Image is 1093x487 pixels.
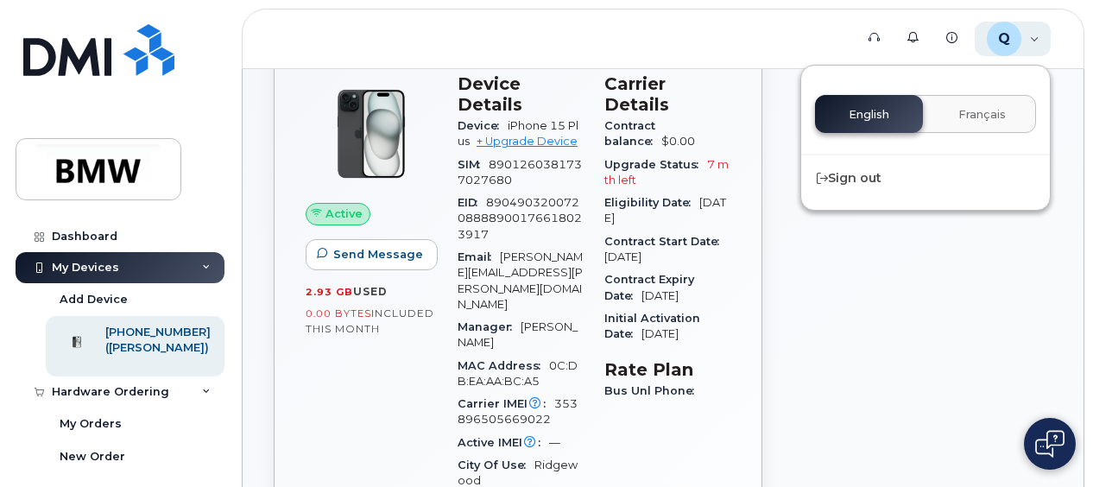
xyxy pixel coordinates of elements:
[458,397,554,410] span: Carrier IMEI
[458,436,549,449] span: Active IMEI
[458,158,582,187] span: 8901260381737027680
[458,320,521,333] span: Manager
[604,158,729,187] span: 7 mth left
[458,359,578,388] span: 0C:DB:EA:AA:BC:A5
[604,273,694,301] span: Contract Expiry Date
[458,158,489,171] span: SIM
[458,119,578,148] span: iPhone 15 Plus
[604,312,700,340] span: Initial Activation Date
[549,436,560,449] span: —
[975,22,1052,56] div: Q481611
[477,135,578,148] a: + Upgrade Device
[604,119,661,148] span: Contract balance
[604,250,641,263] span: [DATE]
[458,250,583,311] span: [PERSON_NAME][EMAIL_ADDRESS][PERSON_NAME][DOMAIN_NAME]
[604,359,730,380] h3: Rate Plan
[604,384,703,397] span: Bus Unl Phone
[958,108,1006,122] span: Français
[306,286,353,298] span: 2.93 GB
[801,162,1050,194] div: Sign out
[458,359,549,372] span: MAC Address
[306,307,434,335] span: included this month
[458,196,486,209] span: EID
[604,73,730,115] h3: Carrier Details
[604,235,728,248] span: Contract Start Date
[604,158,707,171] span: Upgrade Status
[458,250,500,263] span: Email
[604,196,699,209] span: Eligibility Date
[458,196,582,241] span: 89049032007208888900176618023917
[333,246,423,262] span: Send Message
[1035,430,1065,458] img: Open chat
[661,135,695,148] span: $0.00
[353,285,388,298] span: used
[325,206,363,222] span: Active
[319,82,423,186] img: iPhone_15_Black.png
[306,307,371,319] span: 0.00 Bytes
[641,327,679,340] span: [DATE]
[641,289,679,302] span: [DATE]
[458,73,584,115] h3: Device Details
[998,28,1010,49] span: Q
[306,239,438,270] button: Send Message
[458,119,508,132] span: Device
[458,459,534,471] span: City Of Use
